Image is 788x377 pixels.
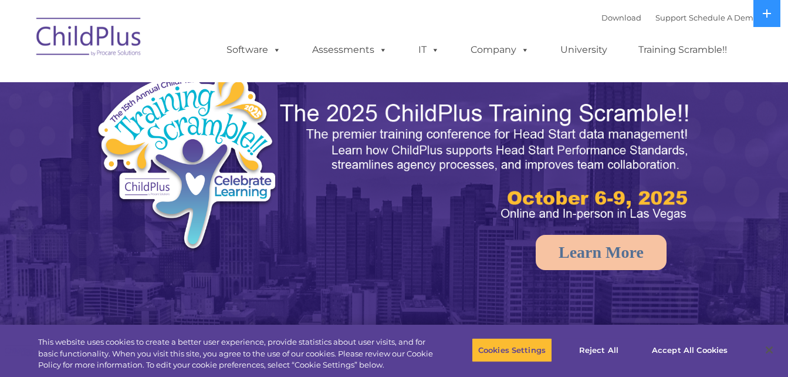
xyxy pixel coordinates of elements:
[31,9,148,68] img: ChildPlus by Procare Solutions
[549,38,619,62] a: University
[562,338,635,362] button: Reject All
[407,38,451,62] a: IT
[459,38,541,62] a: Company
[472,338,552,362] button: Cookies Settings
[627,38,739,62] a: Training Scramble!!
[215,38,293,62] a: Software
[601,13,641,22] a: Download
[601,13,758,22] font: |
[756,337,782,363] button: Close
[38,336,434,371] div: This website uses cookies to create a better user experience, provide statistics about user visit...
[655,13,686,22] a: Support
[645,338,734,362] button: Accept All Cookies
[300,38,399,62] a: Assessments
[536,235,667,270] a: Learn More
[689,13,758,22] a: Schedule A Demo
